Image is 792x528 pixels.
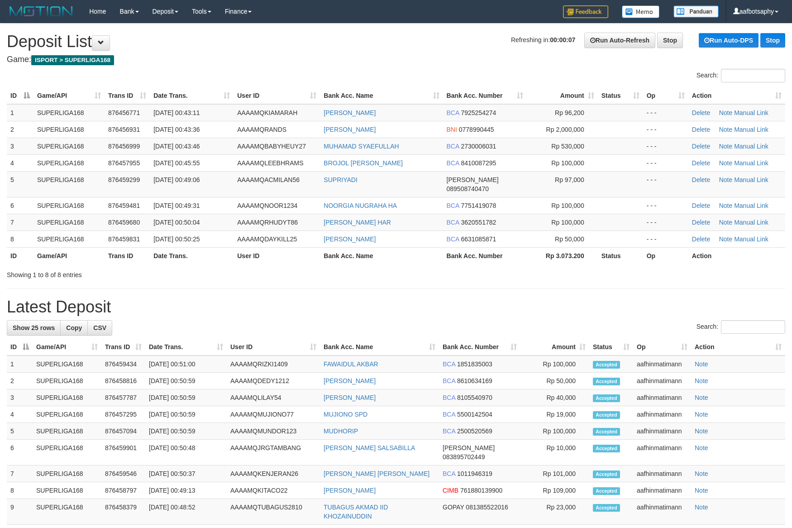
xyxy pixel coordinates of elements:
td: aafhinmatimann [633,482,691,499]
a: NOORGIA NUGRAHA HA [324,202,397,209]
a: FAWAIDUL AKBAR [324,360,378,368]
span: Copy 8410087295 to clipboard [461,159,496,167]
span: Accepted [593,428,620,436]
th: Date Trans.: activate to sort column ascending [150,87,234,104]
span: Accepted [593,378,620,385]
td: 876458816 [101,373,145,389]
span: AAAAMQBABYHEUY27 [237,143,306,150]
td: aafhinmatimann [633,466,691,482]
th: User ID [234,247,320,264]
td: 876458797 [101,482,145,499]
span: Copy 7751419078 to clipboard [461,202,496,209]
span: Rp 100,000 [551,159,584,167]
span: AAAAMQRANDS [237,126,286,133]
td: AAAAMQKITACO22 [227,482,320,499]
th: Amount: activate to sort column ascending [520,339,589,355]
h1: Latest Deposit [7,298,785,316]
span: Accepted [593,487,620,495]
td: AAAAMQMUJIONO77 [227,406,320,423]
td: SUPERLIGA168 [33,423,101,440]
input: Search: [721,69,785,82]
span: Copy 7925254274 to clipboard [461,109,496,116]
a: Note [719,126,733,133]
td: 876457787 [101,389,145,406]
span: BCA [447,143,459,150]
th: Bank Acc. Name [320,247,443,264]
img: MOTION_logo.png [7,5,76,18]
td: SUPERLIGA168 [33,230,105,247]
a: Note [695,504,708,511]
span: Copy 3620551782 to clipboard [461,219,496,226]
a: Show 25 rows [7,320,61,336]
span: BCA [447,159,459,167]
th: Bank Acc. Name: activate to sort column ascending [320,339,439,355]
span: BCA [443,360,455,368]
td: AAAAMQRIZKI1409 [227,355,320,373]
a: Copy [60,320,88,336]
span: Accepted [593,504,620,512]
span: 876456931 [108,126,140,133]
span: BNI [447,126,457,133]
th: ID [7,247,33,264]
td: SUPERLIGA168 [33,197,105,214]
th: Op: activate to sort column ascending [633,339,691,355]
a: Manual Link [734,126,768,133]
a: Stop [760,33,785,48]
a: Note [695,487,708,494]
input: Search: [721,320,785,334]
td: 1 [7,355,33,373]
a: Note [695,394,708,401]
a: [PERSON_NAME] [324,109,376,116]
span: BCA [447,202,459,209]
th: Game/API [33,247,105,264]
td: SUPERLIGA168 [33,355,101,373]
span: Accepted [593,411,620,419]
span: AAAAMQRHUDYT86 [237,219,298,226]
td: 876459901 [101,440,145,466]
a: SUPRIYADI [324,176,357,183]
td: SUPERLIGA168 [33,154,105,171]
span: Rp 50,000 [555,235,584,243]
span: 876459299 [108,176,140,183]
td: 1 [7,104,33,121]
td: [DATE] 00:50:59 [145,406,227,423]
span: BCA [443,411,455,418]
span: Copy 2730006031 to clipboard [461,143,496,150]
th: Trans ID: activate to sort column ascending [101,339,145,355]
td: Rp 50,000 [520,373,589,389]
span: Copy 1011946319 to clipboard [457,470,492,477]
th: Amount: activate to sort column ascending [527,87,598,104]
td: - - - [643,121,688,138]
a: [PERSON_NAME] [324,235,376,243]
div: Showing 1 to 8 of 8 entries [7,267,323,279]
th: Date Trans. [150,247,234,264]
td: SUPERLIGA168 [33,406,101,423]
span: AAAAMQNOOR1234 [237,202,297,209]
a: Note [719,235,733,243]
td: 5 [7,171,33,197]
span: Copy 0778990445 to clipboard [459,126,494,133]
td: SUPERLIGA168 [33,121,105,138]
th: Bank Acc. Number: activate to sort column ascending [439,339,520,355]
th: Game/API: activate to sort column ascending [33,87,105,104]
span: [DATE] 00:43:36 [153,126,200,133]
span: GOPAY [443,504,464,511]
th: Action: activate to sort column ascending [691,339,785,355]
span: 876459680 [108,219,140,226]
a: Delete [692,176,710,183]
td: aafhinmatimann [633,499,691,525]
span: CSV [93,324,106,331]
a: Delete [692,126,710,133]
span: Rp 530,000 [551,143,584,150]
a: MUDHORIP [324,427,358,435]
th: Bank Acc. Number: activate to sort column ascending [443,87,527,104]
span: Copy 5500142504 to clipboard [457,411,492,418]
td: [DATE] 00:49:13 [145,482,227,499]
td: - - - [643,138,688,154]
a: Run Auto-Refresh [584,33,655,48]
td: Rp 23,000 [520,499,589,525]
span: Accepted [593,470,620,478]
td: 7 [7,466,33,482]
th: Game/API: activate to sort column ascending [33,339,101,355]
td: 3 [7,389,33,406]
